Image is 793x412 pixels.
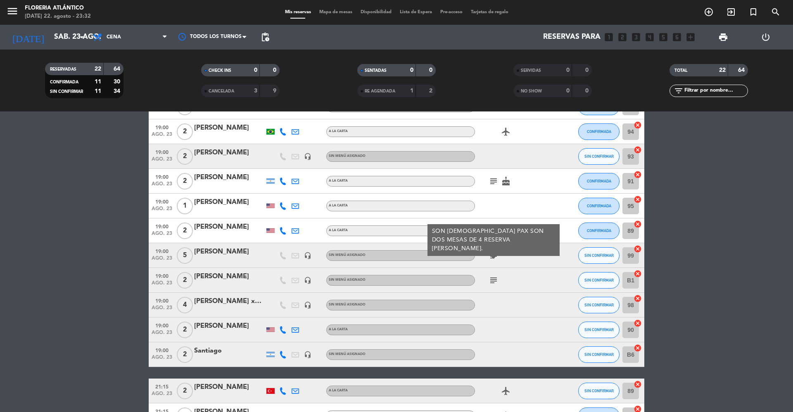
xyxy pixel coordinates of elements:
div: Santiago [194,346,264,356]
span: 19:00 [152,296,172,305]
i: add_circle_outline [704,7,714,17]
span: A LA CARTA [329,130,348,133]
span: SIN CONFIRMAR [584,154,614,159]
span: Reservas para [543,33,601,41]
strong: 3 [254,88,257,94]
span: A LA CARTA [329,179,348,182]
span: ago. 23 [152,256,172,265]
div: LOG OUT [744,25,787,50]
span: SIN CONFIRMAR [584,327,614,332]
span: 4 [177,297,193,313]
button: SIN CONFIRMAR [578,346,620,363]
div: [PERSON_NAME] [194,172,264,183]
strong: 2 [429,88,434,94]
button: CONFIRMADA [578,173,620,189]
span: Lista de Espera [396,10,436,14]
span: 19:00 [152,271,172,280]
i: looks_two [617,32,628,43]
span: 2 [177,123,193,140]
button: CONFIRMADA [578,123,620,140]
strong: 0 [566,88,570,94]
strong: 64 [114,66,122,72]
span: Disponibilidad [356,10,396,14]
span: SIN CONFIRMAR [50,90,83,94]
span: ago. 23 [152,330,172,339]
span: SENTADAS [365,69,387,73]
span: Sin menú asignado [329,278,366,282]
button: SIN CONFIRMAR [578,148,620,165]
span: ago. 23 [152,132,172,141]
i: subject [489,176,499,186]
strong: 0 [566,67,570,73]
i: headset_mic [304,351,311,358]
span: 19:00 [152,172,172,181]
i: looks_3 [631,32,641,43]
span: ago. 23 [152,181,172,191]
div: [PERSON_NAME] [194,147,264,158]
div: SON [DEMOGRAPHIC_DATA] PAX SON DOS MESAS DE 4 RESERVA [PERSON_NAME]. [432,227,556,253]
button: SIN CONFIRMAR [578,322,620,338]
span: ago. 23 [152,231,172,240]
i: filter_list [674,86,684,96]
span: ago. 23 [152,280,172,290]
i: looks_one [603,32,614,43]
span: TOTAL [674,69,687,73]
span: Sin menú asignado [329,154,366,158]
span: ago. 23 [152,107,172,116]
strong: 22 [95,66,101,72]
i: looks_5 [658,32,669,43]
i: subject [489,275,499,285]
i: search [771,7,781,17]
strong: 11 [95,88,101,94]
span: CONFIRMADA [587,228,611,233]
button: SIN CONFIRMAR [578,383,620,399]
span: 2 [177,383,193,399]
div: [PERSON_NAME] [194,382,264,393]
span: RESERVADAS [50,67,76,71]
span: Tarjetas de regalo [467,10,513,14]
i: menu [6,5,19,17]
span: 19:00 [152,221,172,231]
i: headset_mic [304,277,311,284]
i: cancel [634,121,642,129]
strong: 64 [738,67,746,73]
span: Mapa de mesas [315,10,356,14]
span: Sin menú asignado [329,253,366,257]
strong: 30 [114,79,122,85]
strong: 0 [254,67,257,73]
span: Pre-acceso [436,10,467,14]
div: [PERSON_NAME] [194,271,264,282]
span: ago. 23 [152,391,172,400]
i: cancel [634,220,642,228]
div: [PERSON_NAME] [194,246,264,257]
span: print [718,32,728,42]
i: airplanemode_active [501,127,511,137]
button: CONFIRMADA [578,198,620,214]
button: SIN CONFIRMAR [578,272,620,289]
span: A LA CARTA [329,389,348,392]
span: 2 [177,148,193,165]
i: cake [501,176,511,186]
span: SERVIDAS [521,69,541,73]
span: SIN CONFIRMAR [584,303,614,307]
span: A LA CARTA [329,204,348,207]
span: 2 [177,322,193,338]
span: 2 [177,173,193,189]
span: CONFIRMADA [587,204,611,208]
div: [PERSON_NAME] x18 20:30hs [194,296,264,307]
i: cancel [634,245,642,253]
span: 2 [177,346,193,363]
span: 19:00 [152,320,172,330]
span: 2 [177,272,193,289]
span: 21:15 [152,381,172,391]
span: A LA CARTA [329,328,348,331]
div: Floreria Atlántico [25,4,91,12]
i: airplanemode_active [501,386,511,396]
strong: 0 [410,67,413,73]
span: CONFIRMADA [50,80,78,84]
span: 2 [177,223,193,239]
i: turned_in_not [748,7,758,17]
i: exit_to_app [726,7,736,17]
button: CONFIRMADA [578,223,620,239]
i: cancel [634,195,642,204]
